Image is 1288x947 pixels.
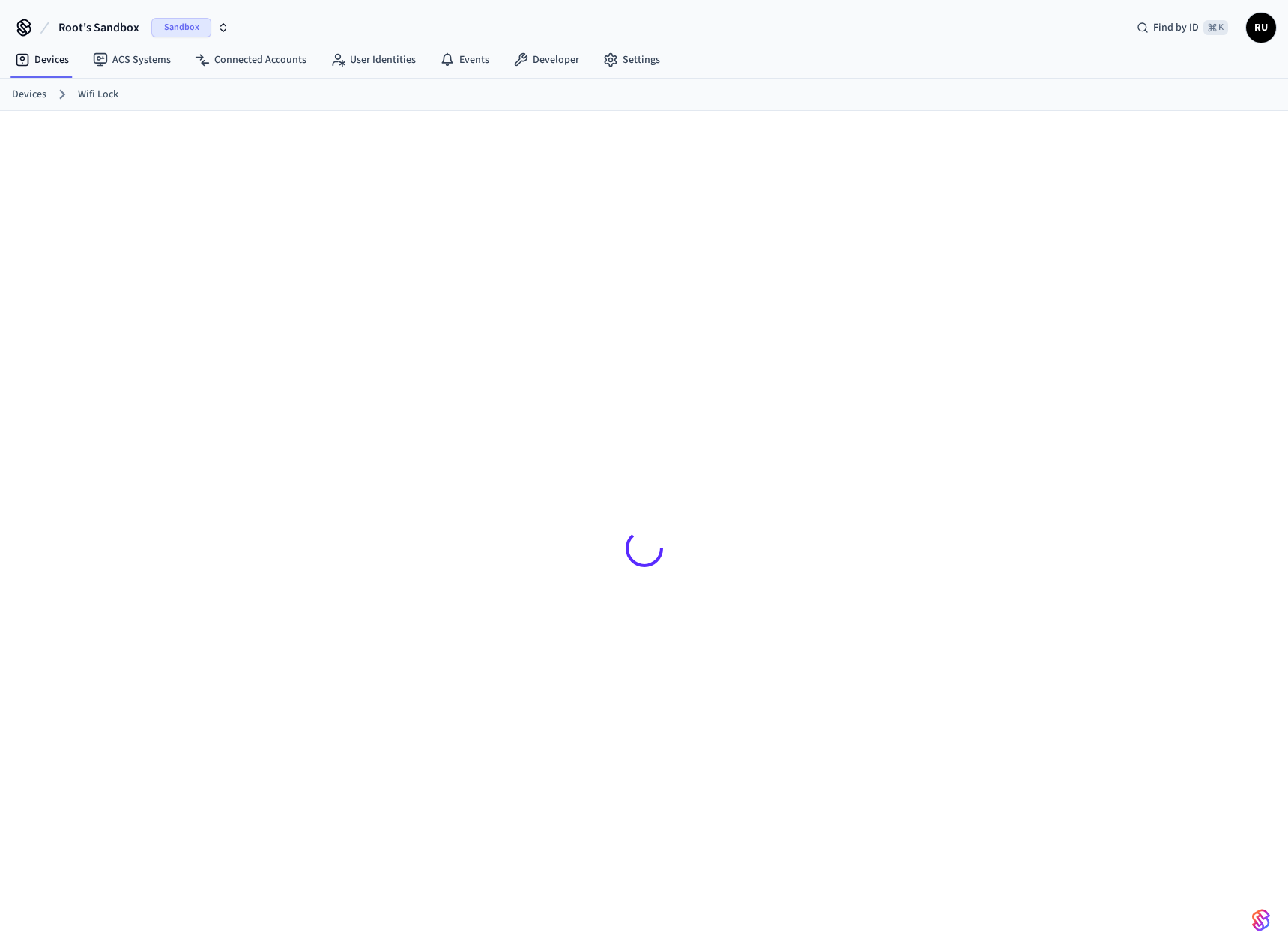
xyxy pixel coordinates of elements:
span: Sandbox [151,18,211,37]
a: Devices [12,87,46,103]
button: RU [1246,13,1276,43]
span: ⌘ K [1203,20,1228,35]
div: Find by ID⌘ K [1125,14,1240,41]
a: Connected Accounts [183,46,318,73]
img: SeamLogoGradient.69752ec5.svg [1252,908,1270,932]
a: Events [428,46,501,73]
a: User Identities [318,46,428,73]
a: Developer [501,46,591,73]
span: Find by ID [1153,20,1199,35]
span: Root's Sandbox [58,19,139,37]
a: Devices [3,46,81,73]
a: ACS Systems [81,46,183,73]
a: Settings [591,46,672,73]
a: Wifi Lock [78,87,118,103]
span: RU [1248,14,1275,41]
